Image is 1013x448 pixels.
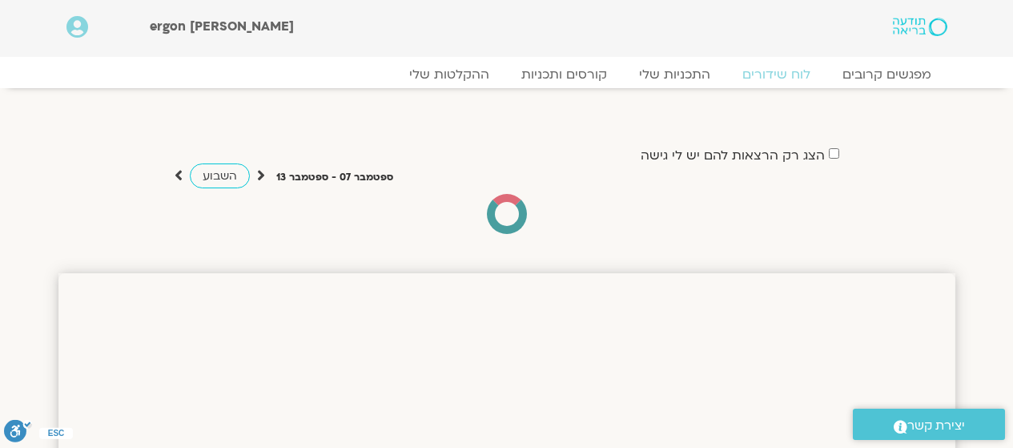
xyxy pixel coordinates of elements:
a: התכניות שלי [623,67,726,83]
p: ספטמבר 07 - ספטמבר 13 [276,169,393,186]
span: [PERSON_NAME] ergon [150,18,294,35]
nav: Menu [66,67,947,83]
a: קורסים ותכניות [505,67,623,83]
span: יצירת קשר [907,415,965,437]
a: ההקלטות שלי [393,67,505,83]
a: השבוע [190,163,250,188]
a: מפגשים קרובים [826,67,947,83]
label: הצג רק הרצאות להם יש לי גישה [641,148,825,163]
a: לוח שידורים [726,67,826,83]
a: יצירת קשר [853,409,1005,440]
span: השבוע [203,168,237,184]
